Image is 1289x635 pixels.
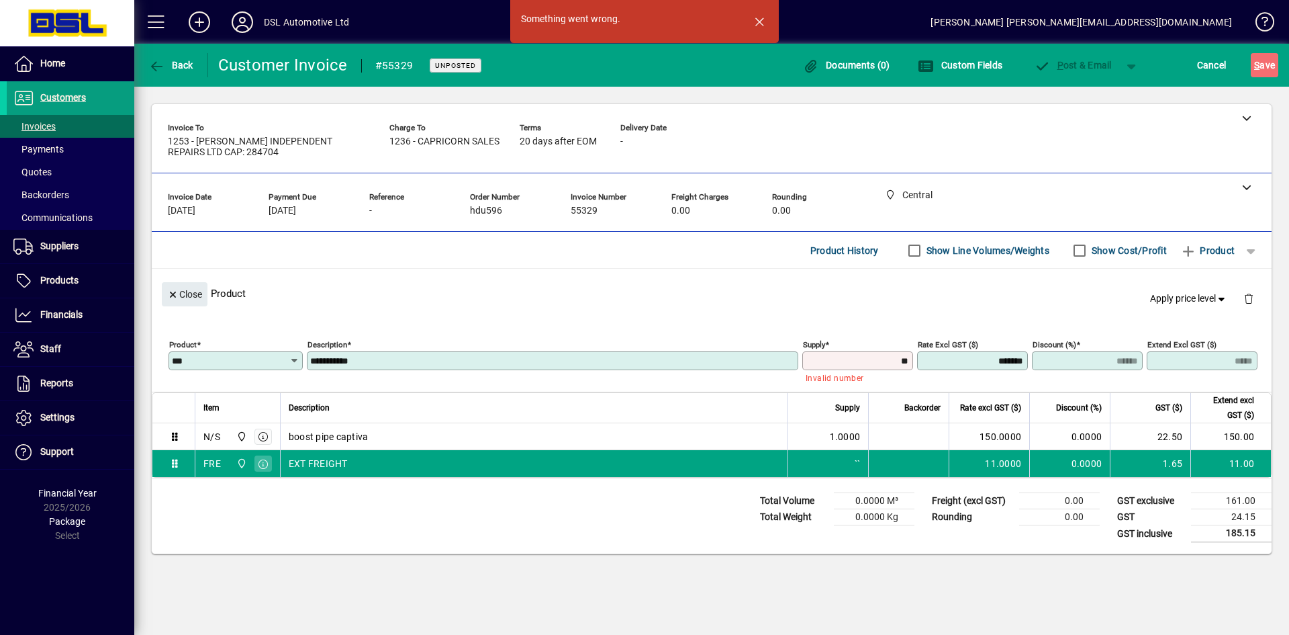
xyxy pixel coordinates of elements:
button: Profile [221,10,264,34]
span: ost & Email [1034,60,1112,71]
span: Backorders [13,189,69,200]
div: #55329 [375,55,414,77]
td: 150.00 [1190,423,1271,450]
div: 11.0000 [957,457,1021,470]
span: Discount (%) [1056,400,1102,415]
span: - [620,136,623,147]
a: Settings [7,401,134,435]
a: Suppliers [7,230,134,263]
a: Knowledge Base [1245,3,1272,46]
td: 11.00 [1190,450,1271,477]
td: 22.50 [1110,423,1190,450]
span: P [1057,60,1063,71]
span: Communications [13,212,93,223]
span: Description [289,400,330,415]
app-page-header-button: Close [158,288,211,300]
td: 0.0000 [1029,450,1110,477]
span: [DATE] [269,206,296,216]
span: Central [233,456,248,471]
td: 161.00 [1191,493,1272,509]
td: Total Volume [753,493,834,509]
button: Cancel [1194,53,1230,77]
span: - [369,206,372,216]
mat-label: Description [307,340,347,349]
mat-label: Product [169,340,197,349]
td: Total Weight [753,509,834,525]
span: Cancel [1197,54,1227,76]
span: 1236 - CAPRICORN SALES [389,136,499,147]
button: Product History [805,239,884,263]
a: Support [7,435,134,469]
div: [PERSON_NAME] [PERSON_NAME][EMAIL_ADDRESS][DOMAIN_NAME] [930,11,1232,33]
app-page-header-button: Delete [1233,292,1265,304]
mat-error: Invalid number [806,370,902,384]
td: 0.0000 Kg [834,509,914,525]
app-page-header-button: Back [134,53,208,77]
td: 0.00 [1019,493,1100,509]
a: Financials [7,298,134,332]
span: 0.00 [772,206,791,216]
a: Payments [7,138,134,161]
span: Rate excl GST ($) [960,400,1021,415]
a: Backorders [7,183,134,206]
div: Product [152,269,1272,318]
button: Close [162,282,207,306]
button: Custom Fields [914,53,1006,77]
span: Staff [40,343,61,354]
span: GST ($) [1155,400,1182,415]
span: Settings [40,412,75,423]
span: ave [1254,54,1275,76]
span: boost pipe captiva [289,430,369,443]
mat-label: Discount (%) [1033,340,1076,349]
a: Home [7,47,134,81]
span: Package [49,516,85,527]
mat-label: Supply [803,340,825,349]
span: Item [203,400,220,415]
span: `` [855,457,861,470]
span: Product History [810,240,879,261]
td: GST inclusive [1110,525,1191,542]
div: Customer Invoice [218,54,348,76]
td: GST exclusive [1110,493,1191,509]
span: Supply [835,400,860,415]
span: Home [40,58,65,69]
a: Communications [7,206,134,229]
span: Customers [40,92,86,103]
span: Payments [13,144,64,155]
span: Support [40,446,74,457]
span: Backorder [904,400,941,415]
button: Back [145,53,197,77]
button: Post & Email [1027,53,1118,77]
div: N/S [203,430,220,443]
span: Central [233,429,248,444]
label: Show Cost/Profit [1089,244,1167,257]
span: hdu596 [470,206,502,216]
td: GST [1110,509,1191,525]
button: Save [1251,53,1278,77]
span: [DATE] [168,206,195,216]
mat-label: Rate excl GST ($) [918,340,978,349]
a: Reports [7,367,134,400]
td: 185.15 [1191,525,1272,542]
span: Close [167,284,202,306]
td: 0.0000 M³ [834,493,914,509]
span: Reports [40,378,73,388]
span: S [1254,60,1259,71]
div: FRE [203,457,221,470]
a: Invoices [7,115,134,138]
span: Apply price level [1150,292,1228,306]
button: Add [178,10,221,34]
mat-label: Extend excl GST ($) [1147,340,1216,349]
td: 24.15 [1191,509,1272,525]
td: 0.0000 [1029,423,1110,450]
a: Quotes [7,161,134,183]
span: Financial Year [38,488,97,499]
span: 55329 [571,206,598,216]
button: Apply price level [1145,287,1233,311]
span: Suppliers [40,241,79,251]
span: 0.00 [671,206,690,216]
td: 0.00 [1019,509,1100,525]
td: Rounding [925,509,1019,525]
span: Unposted [435,61,476,70]
span: EXT FREIGHT [289,457,348,470]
